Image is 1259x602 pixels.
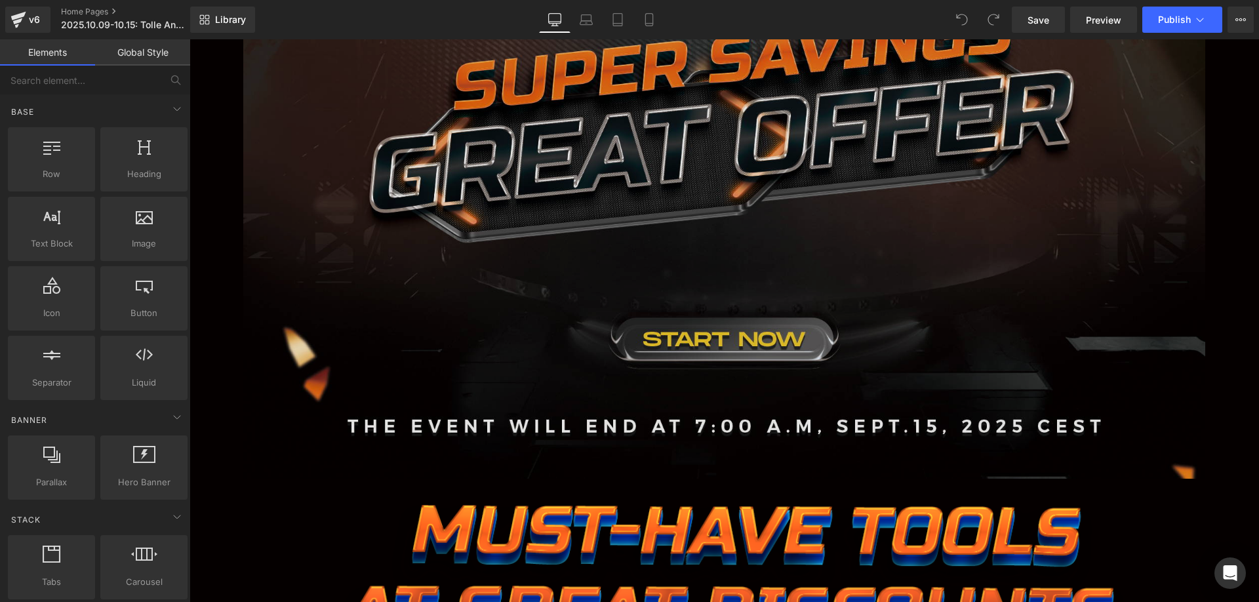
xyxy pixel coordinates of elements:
span: Save [1028,13,1049,27]
button: Redo [980,7,1007,33]
span: Library [215,14,246,26]
span: Carousel [104,575,184,589]
span: Hero Banner [104,475,184,489]
button: Publish [1142,7,1222,33]
span: Liquid [104,376,184,390]
span: Banner [10,414,49,426]
a: New Library [190,7,255,33]
span: Base [10,106,35,118]
span: Parallax [12,475,91,489]
span: Tabs [12,575,91,589]
span: Button [104,306,184,320]
span: Image [104,237,184,251]
span: Preview [1086,13,1121,27]
span: Stack [10,513,42,526]
span: Text Block [12,237,91,251]
a: Home Pages [61,7,212,17]
a: v6 [5,7,50,33]
span: Heading [104,167,184,181]
a: Desktop [539,7,570,33]
span: 2025.10.09-10.15: Tolle Angebote – Jetzt sparen! [61,20,187,30]
span: Row [12,167,91,181]
div: v6 [26,11,43,28]
a: Tablet [602,7,633,33]
button: More [1228,7,1254,33]
div: Open Intercom Messenger [1214,557,1246,589]
a: Mobile [633,7,665,33]
a: Laptop [570,7,602,33]
span: Publish [1158,14,1191,25]
button: Undo [949,7,975,33]
span: Icon [12,306,91,320]
a: Preview [1070,7,1137,33]
span: Separator [12,376,91,390]
a: Global Style [95,39,190,66]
